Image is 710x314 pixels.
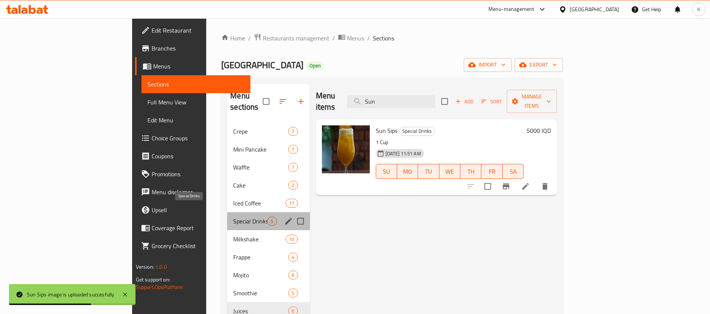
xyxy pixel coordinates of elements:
[254,33,329,43] a: Restaurants management
[141,93,251,111] a: Full Menu View
[227,248,310,266] div: Frappe4
[135,219,251,237] a: Coverage Report
[152,205,245,214] span: Upsell
[233,289,288,298] span: Smoothie
[136,282,183,292] a: Support.OpsPlatform
[227,230,310,248] div: Milkshake10
[153,62,245,71] span: Menus
[227,266,310,284] div: Mojito6
[233,199,286,208] span: Iced Coffee
[515,58,563,72] button: export
[135,147,251,165] a: Coupons
[347,95,435,108] input: search
[460,164,481,179] button: TH
[286,235,298,244] div: items
[233,145,288,154] span: Mini Pancake
[141,111,251,129] a: Edit Menu
[233,127,288,136] span: Crepe
[135,201,251,219] a: Upsell
[367,34,370,43] li: /
[480,179,496,194] span: Select to update
[481,97,502,106] span: Sort
[227,140,310,158] div: Mini Pancake7
[27,290,115,299] div: Sun Sips image is uploaded succesfully
[227,212,310,230] div: Special Drinks5edit
[288,163,298,172] div: items
[307,61,324,70] div: Open
[697,5,700,13] span: K
[147,116,245,125] span: Edit Menu
[274,92,292,110] span: Sort sections
[286,200,297,207] span: 17
[288,127,298,136] div: items
[267,217,277,226] div: items
[288,289,298,298] div: items
[289,254,297,261] span: 4
[376,125,397,136] span: Sun Sips
[141,75,251,93] a: Sections
[376,164,397,179] button: SU
[399,127,435,136] div: Special Drinks
[135,129,251,147] a: Choice Groups
[527,125,551,136] h6: 5000 IQD
[289,146,297,153] span: 7
[135,39,251,57] a: Branches
[521,182,530,191] a: Edit menu item
[338,33,364,43] a: Menus
[135,57,251,75] a: Menus
[135,183,251,201] a: Menu disclaimer
[152,241,245,250] span: Grocery Checklist
[258,94,274,109] span: Select all sections
[233,181,288,190] span: Cake
[536,177,554,195] button: delete
[136,262,154,272] span: Version:
[233,253,288,262] span: Frappe
[289,272,297,279] span: 6
[513,92,551,111] span: Manage items
[227,158,310,176] div: Waffle7
[288,271,298,280] div: items
[497,177,515,195] button: Branch-specific-item
[135,165,251,183] a: Promotions
[399,127,435,135] span: Special Drinks
[227,194,310,212] div: Iced Coffee17
[233,235,286,244] span: Milkshake
[452,96,476,107] span: Add item
[470,60,506,70] span: import
[484,166,499,177] span: FR
[286,236,297,243] span: 10
[476,96,507,107] span: Sort items
[155,262,167,272] span: 1.0.0
[227,122,310,140] div: Crepe7
[152,188,245,196] span: Menu disclaimer
[464,58,512,72] button: import
[479,96,504,107] button: Sort
[288,145,298,154] div: items
[135,237,251,255] a: Grocery Checklist
[454,97,475,106] span: Add
[383,150,424,157] span: [DATE] 11:51 AM
[233,163,288,172] span: Waffle
[152,152,245,161] span: Coupons
[481,164,502,179] button: FR
[152,26,245,35] span: Edit Restaurant
[288,253,298,262] div: items
[288,181,298,190] div: items
[347,34,364,43] span: Menus
[147,98,245,107] span: Full Menu View
[136,275,170,284] span: Get support on:
[283,216,294,227] button: edit
[570,5,619,13] div: [GEOGRAPHIC_DATA]
[289,164,297,171] span: 7
[289,182,297,189] span: 2
[421,166,436,177] span: TU
[379,166,394,177] span: SU
[397,164,418,179] button: MO
[439,164,460,179] button: WE
[233,217,267,226] span: Special Drinks
[292,92,310,110] button: Add section
[322,125,370,173] img: Sun Sips
[147,80,245,89] span: Sections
